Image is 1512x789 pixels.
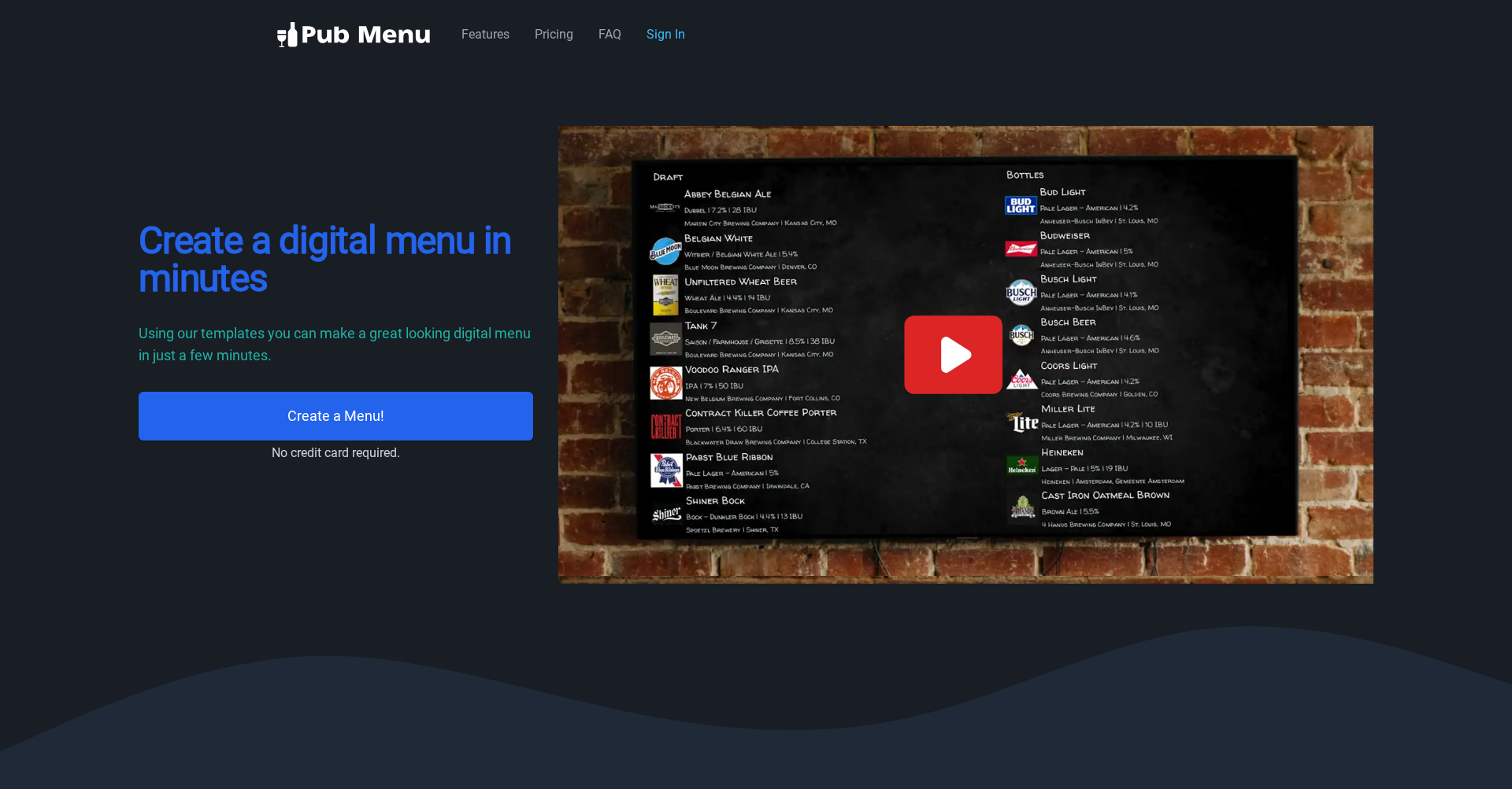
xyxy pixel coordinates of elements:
span: Using our templates you can make a great looking digital menu in just a few minutes. [139,325,531,363]
a: Create a Menu! [139,392,533,441]
a: Features [461,27,510,42]
a: Sign In [647,27,685,42]
a: FAQ [598,27,621,42]
a: Pricing [535,27,573,42]
img: logo [277,22,430,47]
nav: Global [277,19,1235,50]
div: No credit card required. [272,444,400,463]
span: Create a digital menu in minutes [139,218,511,300]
